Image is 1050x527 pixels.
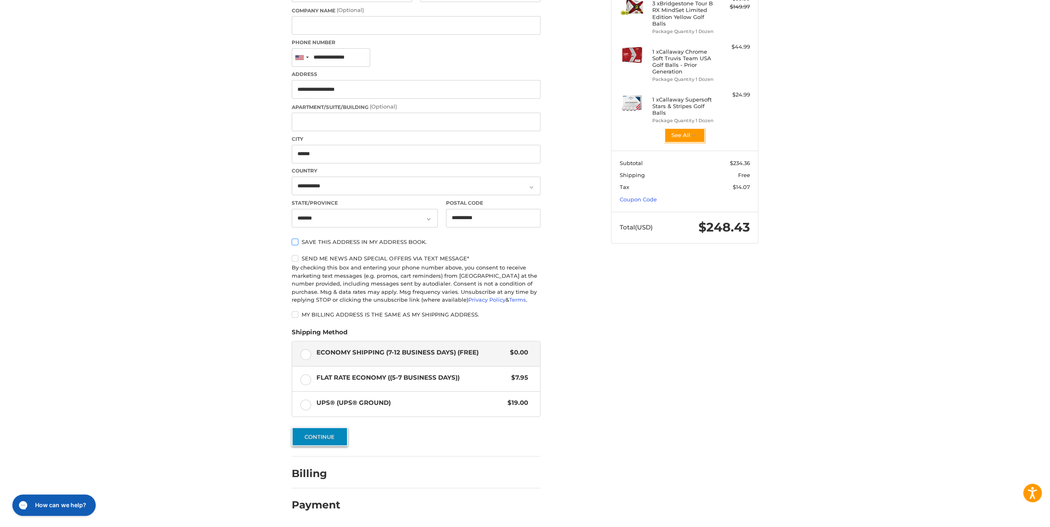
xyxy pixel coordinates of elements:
span: Free [738,172,750,178]
h4: 1 x Callaway Chrome Soft Truvis Team USA Golf Balls - Prior Generation [652,48,715,75]
span: $19.00 [503,398,528,408]
span: Subtotal [620,160,643,166]
iframe: Google Customer Reviews [982,505,1050,527]
li: Package Quantity 1 Dozen [652,76,715,83]
div: $44.99 [717,43,750,51]
span: Shipping [620,172,645,178]
label: My billing address is the same as my shipping address. [292,311,540,318]
span: Flat Rate Economy ((5-7 Business Days)) [316,373,507,383]
span: Economy Shipping (7-12 Business Days) (Free) [316,348,506,357]
label: Country [292,167,540,175]
label: Company Name [292,6,540,14]
h2: Payment [292,499,340,511]
label: Phone Number [292,39,540,46]
label: Apartment/Suite/Building [292,103,540,111]
a: Terms [509,296,526,303]
span: UPS® (UPS® Ground) [316,398,504,408]
button: See All [664,128,705,143]
label: Send me news and special offers via text message* [292,255,540,262]
span: $248.43 [698,220,750,235]
span: $0.00 [506,348,528,357]
legend: Shipping Method [292,328,347,341]
li: Package Quantity 1 Dozen [652,28,715,35]
label: City [292,135,540,143]
small: (Optional) [370,103,397,110]
a: Privacy Policy [468,296,505,303]
span: $14.07 [733,184,750,190]
label: State/Province [292,199,438,207]
div: United States: +1 [292,49,311,66]
div: By checking this box and entering your phone number above, you consent to receive marketing text ... [292,264,540,304]
div: $149.97 [717,3,750,11]
h2: Billing [292,467,340,480]
a: Coupon Code [620,196,657,203]
span: Tax [620,184,629,190]
button: Continue [292,427,348,446]
iframe: Gorgias live chat messenger [8,492,98,519]
span: $7.95 [507,373,528,383]
label: Address [292,71,540,78]
span: Total (USD) [620,223,653,231]
small: (Optional) [337,7,364,13]
label: Postal Code [446,199,541,207]
div: $24.99 [717,91,750,99]
span: $234.36 [730,160,750,166]
li: Package Quantity 1 Dozen [652,117,715,124]
label: Save this address in my address book. [292,239,540,245]
h4: 1 x Callaway Supersoft Stars & Stripes Golf Balls [652,96,715,116]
